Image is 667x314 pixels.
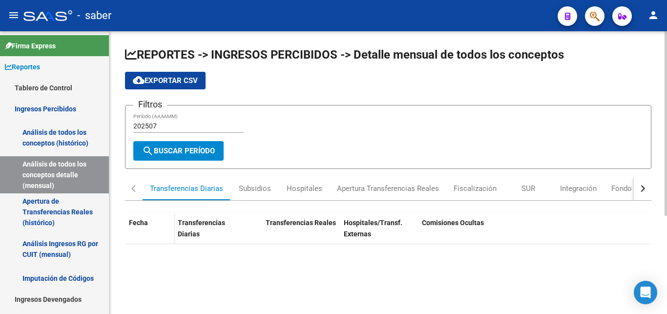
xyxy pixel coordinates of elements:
[77,5,111,26] span: - saber
[142,145,154,157] mat-icon: search
[647,9,659,21] mat-icon: person
[5,41,56,51] span: Firma Express
[521,183,535,194] div: SUR
[340,212,418,253] datatable-header-cell: Hospitales/Transf. Externas
[129,219,148,227] span: Fecha
[8,9,20,21] mat-icon: menu
[150,183,223,194] div: Transferencias Diarias
[287,183,322,194] div: Hospitales
[560,183,597,194] div: Integración
[239,183,271,194] div: Subsidios
[133,98,167,111] h3: Filtros
[174,212,252,253] datatable-header-cell: Transferencias Diarias
[125,212,174,253] datatable-header-cell: Fecha
[454,183,497,194] div: Fiscalización
[133,141,224,161] button: Buscar Período
[125,72,206,89] button: Exportar CSV
[266,219,336,227] span: Transferencias Reales
[133,76,198,85] span: Exportar CSV
[178,219,225,238] span: Transferencias Diarias
[344,219,402,238] span: Hospitales/Transf. Externas
[634,281,657,304] div: Open Intercom Messenger
[142,147,215,155] span: Buscar Período
[133,74,145,86] mat-icon: cloud_download
[337,183,439,194] div: Apertura Transferencias Reales
[5,62,40,72] span: Reportes
[422,219,484,227] span: Comisiones Ocultas
[262,212,340,253] datatable-header-cell: Transferencias Reales
[125,48,564,62] span: REPORTES -> INGRESOS PERCIBIDOS -> Detalle mensual de todos los conceptos
[418,212,496,253] datatable-header-cell: Comisiones Ocultas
